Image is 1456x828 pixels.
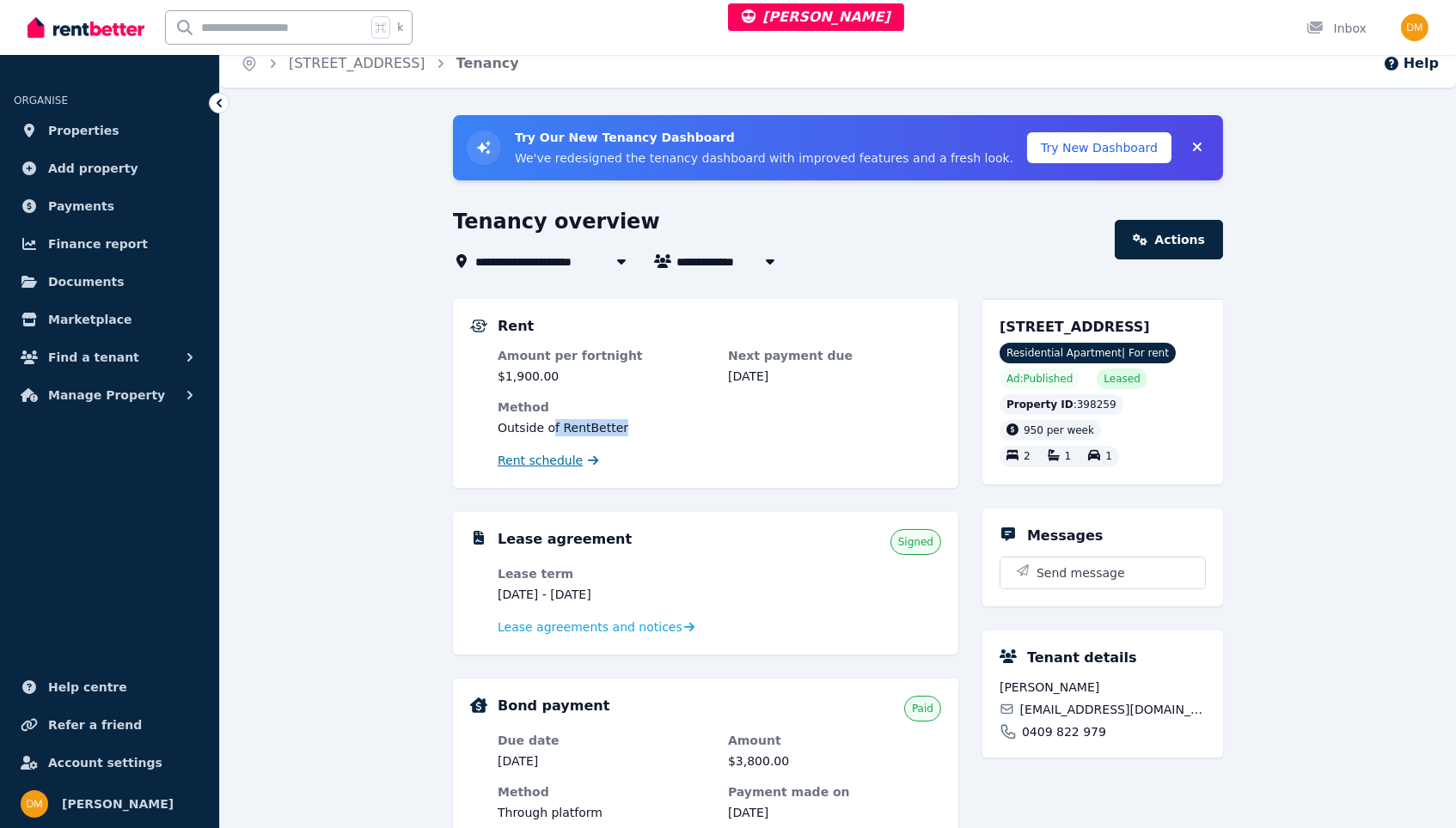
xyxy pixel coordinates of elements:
span: k [397,21,403,34]
span: Rent schedule [498,452,583,469]
span: Payments [48,196,114,216]
span: [STREET_ADDRESS] [1000,319,1150,335]
span: Documents [48,271,125,292]
dd: [DATE] [728,804,941,821]
span: Paid [912,702,933,715]
dt: Method [498,399,941,416]
div: Try New Tenancy Dashboard [453,115,1223,180]
img: Rental Payments [470,320,487,332]
dd: [DATE] [728,368,941,385]
button: Collapse banner [1185,134,1209,161]
span: Refer a friend [48,715,142,735]
span: Lease agreements and notices [498,618,682,636]
dd: Through platform [498,804,711,821]
dt: Method [498,783,711,801]
span: 2 [1024,451,1031,463]
button: Help [1383,53,1439,74]
dd: [DATE] [498,752,711,770]
dt: Next payment due [728,347,941,364]
a: Refer a friend [14,708,205,742]
span: [EMAIL_ADDRESS][DOMAIN_NAME] [1020,701,1206,718]
dt: Due date [498,732,711,749]
button: Send message [1000,557,1205,588]
span: Property ID [1006,398,1074,411]
img: Dan Milstein [21,790,48,818]
dt: Payment made on [728,783,941,801]
h5: Tenant details [1027,648,1137,668]
a: Actions [1115,220,1223,259]
h5: Bond payment [498,696,609,716]
dd: [DATE] - [DATE] [498,586,711,603]
dt: Amount [728,732,941,749]
span: Find a tenant [48,347,139,368]
span: Marketplace [48,309,132,330]
dd: Outside of RentBetter [498,419,941,436]
span: Ad: Published [1006,372,1073,386]
button: Manage Property [14,378,205,412]
dt: Amount per fortnight [498,347,711,364]
span: [PERSON_NAME] [62,794,174,814]
span: Add property [48,158,138,179]
span: 950 per week [1024,424,1094,436]
span: Help centre [48,677,127,697]
img: Dan Milstein [1401,14,1428,41]
div: Inbox [1306,20,1367,37]
a: [STREET_ADDRESS] [289,55,425,71]
a: Marketplace [14,302,205,337]
h5: Messages [1027,526,1103,546]
span: [PERSON_NAME] [742,9,890,25]
button: Find a tenant [14,340,205,374]
span: ORGANISE [14,94,68,107]
span: 0409 822 979 [1022,723,1106,740]
span: Finance report [48,234,148,254]
a: Rent schedule [498,452,599,469]
span: Account settings [48,752,162,773]
span: Residential Apartment | For rent [1000,343,1176,363]
span: Signed [898,535,933,549]
a: Lease agreements and notices [498,618,694,636]
a: Tenancy [456,55,519,71]
a: Finance report [14,227,205,261]
span: [PERSON_NAME] [1000,679,1206,696]
a: Documents [14,265,205,299]
span: Properties [48,120,119,141]
button: Try New Dashboard [1027,132,1172,163]
img: RentBetter [28,15,144,40]
img: Bond Details [470,697,487,713]
dd: $3,800.00 [728,752,941,770]
span: 1 [1105,451,1112,463]
a: Payments [14,189,205,223]
a: Add property [14,151,205,186]
h5: Rent [498,316,534,337]
h1: Tenancy overview [453,208,660,235]
a: Help centre [14,670,205,704]
nav: Breadcrumb [220,40,540,88]
dd: $1,900.00 [498,368,711,385]
span: Manage Property [48,385,165,405]
span: Leased [1104,372,1140,386]
a: Account settings [14,746,205,780]
a: Properties [14,113,205,148]
h3: Try Our New Tenancy Dashboard [515,129,1013,146]
h5: Lease agreement [498,529,632,550]
p: We've redesigned the tenancy dashboard with improved features and a fresh look. [515,149,1013,167]
dt: Lease term [498,565,711,582]
div: : 398259 [1000,394,1123,415]
span: 1 [1065,451,1072,463]
span: Send message [1037,564,1125,581]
